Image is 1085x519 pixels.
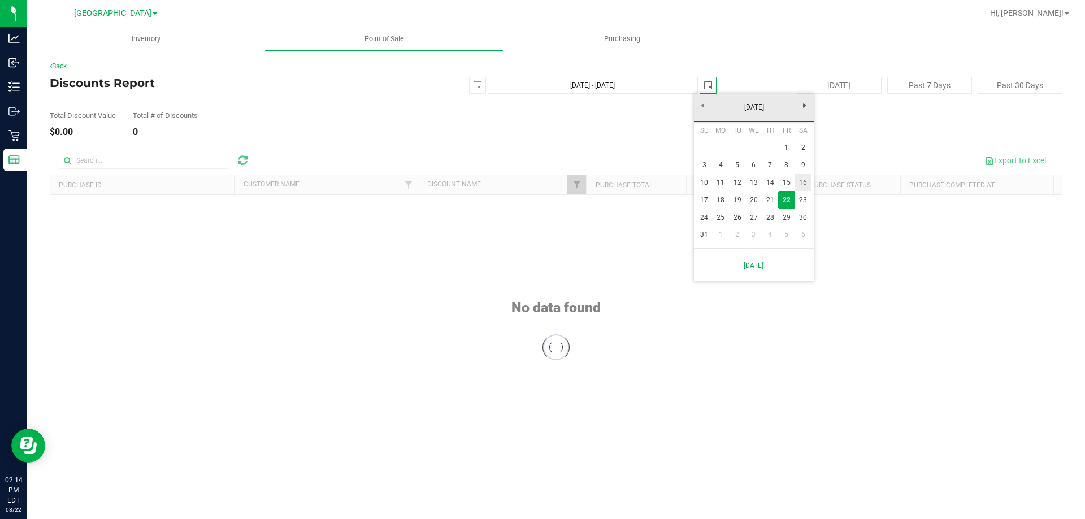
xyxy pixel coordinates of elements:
a: Back [50,62,67,70]
a: 7 [762,156,778,174]
a: 31 [696,226,713,243]
a: 19 [729,191,745,209]
a: 4 [713,156,729,174]
button: [DATE] [797,77,882,94]
div: 0 [133,128,198,137]
th: Friday [778,122,795,139]
a: 5 [778,226,795,243]
span: Hi, [PERSON_NAME]! [990,8,1064,18]
a: 10 [696,174,713,191]
inline-svg: Outbound [8,106,20,117]
iframe: Resource center [11,429,45,463]
inline-svg: Analytics [8,33,20,44]
th: Wednesday [745,122,762,139]
a: 21 [762,191,778,209]
inline-svg: Inventory [8,81,20,93]
a: 11 [713,174,729,191]
a: 26 [729,209,745,226]
a: 5 [729,156,745,174]
a: 23 [795,191,811,209]
a: Next [796,97,814,114]
a: Purchasing [503,27,741,51]
a: 16 [795,174,811,191]
a: 14 [762,174,778,191]
a: 1 [713,226,729,243]
a: 4 [762,226,778,243]
a: 15 [778,174,795,191]
th: Sunday [696,122,713,139]
span: [GEOGRAPHIC_DATA] [74,8,151,18]
inline-svg: Inbound [8,57,20,68]
a: [DATE] [693,99,815,116]
a: 17 [696,191,713,209]
td: Current focused date is Friday, August 22, 2025 [778,191,795,209]
span: select [700,77,716,93]
a: 25 [713,209,729,226]
th: Tuesday [729,122,745,139]
a: [DATE] [700,254,808,277]
th: Saturday [795,122,811,139]
button: Past 30 Days [978,77,1062,94]
th: Thursday [762,122,778,139]
p: 08/22 [5,505,22,514]
a: 6 [745,156,762,174]
div: Total Discount Value [50,112,116,119]
a: 20 [745,191,762,209]
h4: Discounts Report [50,77,387,89]
a: 3 [745,226,762,243]
a: 13 [745,174,762,191]
a: 30 [795,209,811,226]
a: 29 [778,209,795,226]
th: Monday [713,122,729,139]
a: 2 [795,139,811,156]
a: Inventory [27,27,265,51]
a: 24 [696,209,713,226]
a: 18 [713,191,729,209]
a: Point of Sale [265,27,503,51]
span: Purchasing [589,34,656,44]
span: Inventory [116,34,176,44]
a: 9 [795,156,811,174]
span: select [470,77,485,93]
a: 22 [778,191,795,209]
a: 12 [729,174,745,191]
p: 02:14 PM EDT [5,475,22,505]
a: 6 [795,226,811,243]
a: 28 [762,209,778,226]
button: Past 7 Days [887,77,972,94]
a: 27 [745,209,762,226]
inline-svg: Reports [8,154,20,165]
div: $0.00 [50,128,116,137]
a: 1 [778,139,795,156]
a: 8 [778,156,795,174]
a: 2 [729,226,745,243]
a: 3 [696,156,713,174]
span: Point of Sale [349,34,419,44]
inline-svg: Retail [8,130,20,141]
div: Total # of Discounts [133,112,198,119]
